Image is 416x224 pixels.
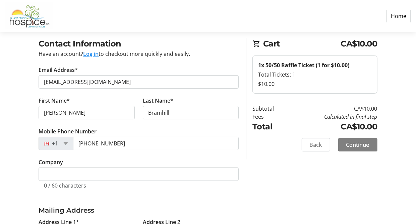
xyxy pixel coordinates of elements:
[39,50,239,58] div: Have an account? to checkout more quickly and easily.
[83,50,99,58] button: Log in
[39,127,97,135] label: Mobile Phone Number
[39,66,78,74] label: Email Address*
[302,138,330,151] button: Back
[39,205,239,215] h3: Mailing Address
[73,137,239,150] input: (506) 234-5678
[143,97,173,105] label: Last Name*
[288,121,377,133] td: CA$10.00
[346,141,369,149] span: Continue
[39,38,239,50] h2: Contact Information
[5,3,53,29] img: Grey Bruce Hospice's Logo
[288,105,377,113] td: CA$10.00
[44,182,86,189] tr-character-limit: 0 / 60 characters
[252,113,288,121] td: Fees
[263,38,341,50] span: Cart
[252,121,288,133] td: Total
[258,80,372,88] div: $10.00
[258,62,349,69] strong: 1x 50/50 Raffle Ticket (1 for $10.00)
[39,97,70,105] label: First Name*
[310,141,322,149] span: Back
[288,113,377,121] td: Calculated in final step
[387,10,411,22] a: Home
[338,138,377,151] button: Continue
[252,105,288,113] td: Subtotal
[39,158,63,166] label: Company
[341,38,377,50] span: CA$10.00
[258,71,372,79] div: Total Tickets: 1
